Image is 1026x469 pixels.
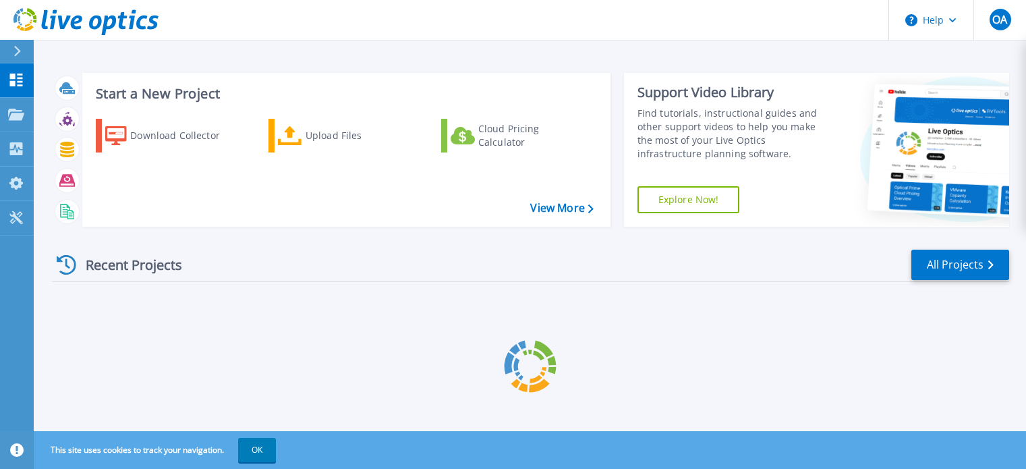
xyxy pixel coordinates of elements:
[52,248,200,281] div: Recent Projects
[306,122,414,149] div: Upload Files
[478,122,586,149] div: Cloud Pricing Calculator
[530,202,593,215] a: View More
[992,14,1007,25] span: OA
[637,186,740,213] a: Explore Now!
[637,107,831,161] div: Find tutorials, instructional guides and other support videos to help you make the most of your L...
[96,86,593,101] h3: Start a New Project
[637,84,831,101] div: Support Video Library
[96,119,246,153] a: Download Collector
[130,122,238,149] div: Download Collector
[238,438,276,462] button: OK
[441,119,592,153] a: Cloud Pricing Calculator
[911,250,1009,280] a: All Projects
[268,119,419,153] a: Upload Files
[37,438,276,462] span: This site uses cookies to track your navigation.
